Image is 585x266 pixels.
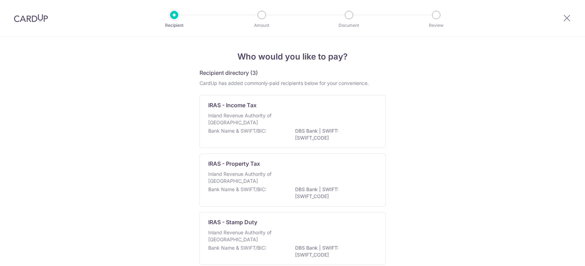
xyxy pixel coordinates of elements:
[208,127,267,134] p: Bank Name & SWIFT/BIC:
[208,159,260,168] p: IRAS - Property Tax
[200,80,386,87] div: CardUp has added commonly-paid recipients below for your convenience.
[14,14,48,22] img: CardUp
[208,112,282,126] p: Inland Revenue Authority of [GEOGRAPHIC_DATA]
[208,244,267,251] p: Bank Name & SWIFT/BIC:
[208,171,282,185] p: Inland Revenue Authority of [GEOGRAPHIC_DATA]
[295,127,373,141] p: DBS Bank | SWIFT: [SWIFT_CODE]
[200,69,258,77] h5: Recipient directory (3)
[208,218,257,226] p: IRAS - Stamp Duty
[295,186,373,200] p: DBS Bank | SWIFT: [SWIFT_CODE]
[148,22,200,29] p: Recipient
[541,245,578,263] iframe: Opens a widget where you can find more information
[208,229,282,243] p: Inland Revenue Authority of [GEOGRAPHIC_DATA]
[411,22,462,29] p: Review
[208,101,257,109] p: IRAS - Income Tax
[200,50,386,63] h4: Who would you like to pay?
[208,186,267,193] p: Bank Name & SWIFT/BIC:
[236,22,287,29] p: Amount
[323,22,375,29] p: Document
[295,244,373,258] p: DBS Bank | SWIFT: [SWIFT_CODE]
